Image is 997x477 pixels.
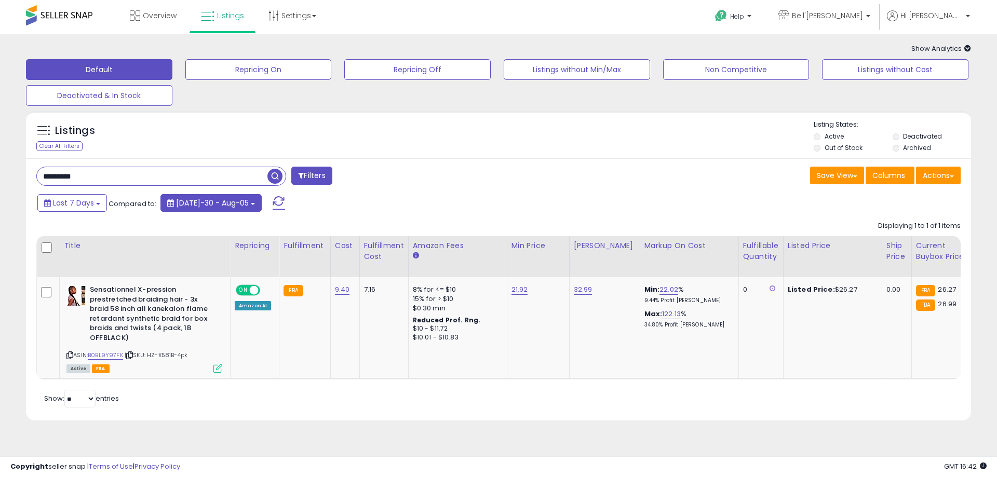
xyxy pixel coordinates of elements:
h5: Listings [55,124,95,138]
div: % [644,285,731,304]
label: Out of Stock [825,143,863,152]
span: [DATE]-30 - Aug-05 [176,198,249,208]
a: Privacy Policy [134,461,180,471]
span: | SKU: HZ-X581B-4pk [125,351,187,359]
small: Amazon Fees. [413,251,419,261]
img: 51Zs9vjZnqL._SL40_.jpg [66,285,87,306]
div: Listed Price [788,240,878,251]
b: Listed Price: [788,284,835,294]
i: Get Help [715,9,727,22]
a: 9.40 [335,284,350,295]
span: 2025-08-13 16:42 GMT [944,461,987,471]
button: Filters [291,167,332,185]
div: Ship Price [886,240,907,262]
div: Displaying 1 to 1 of 1 items [878,221,961,231]
div: $26.27 [788,285,874,294]
div: Markup on Cost [644,240,734,251]
div: [PERSON_NAME] [574,240,636,251]
span: Overview [143,10,177,21]
div: Amazon Fees [413,240,503,251]
a: 122.13 [662,309,681,319]
button: Actions [916,167,961,184]
button: Deactivated & In Stock [26,85,172,106]
div: Fulfillable Quantity [743,240,779,262]
span: OFF [259,286,275,295]
div: 0 [743,285,775,294]
span: Compared to: [109,199,156,209]
div: 7.16 [364,285,400,294]
div: Fulfillment [284,240,326,251]
label: Deactivated [903,132,942,141]
button: Default [26,59,172,80]
div: % [644,309,731,329]
div: Title [64,240,226,251]
div: 0.00 [886,285,904,294]
label: Active [825,132,844,141]
a: 21.92 [511,284,528,295]
div: Repricing [235,240,275,251]
span: Columns [872,170,905,181]
div: Amazon AI [235,301,271,310]
div: $0.30 min [413,304,499,313]
button: Columns [866,167,914,184]
div: Clear All Filters [36,141,83,151]
span: Show Analytics [911,44,971,53]
span: Hi [PERSON_NAME] [900,10,963,21]
a: Help [707,2,762,34]
div: ASIN: [66,285,222,372]
span: 26.27 [938,284,956,294]
small: FBA [916,285,935,296]
p: 9.44% Profit [PERSON_NAME] [644,297,731,304]
div: $10 - $11.72 [413,324,499,333]
span: Help [730,12,744,21]
span: Listings [217,10,244,21]
b: Min: [644,284,660,294]
span: Show: entries [44,393,119,403]
span: Bell'[PERSON_NAME] [792,10,863,21]
div: seller snap | | [10,462,180,472]
span: Last 7 Days [53,198,94,208]
label: Archived [903,143,931,152]
span: ON [237,286,250,295]
small: FBA [916,299,935,311]
a: Hi [PERSON_NAME] [887,10,970,34]
div: $10.01 - $10.83 [413,333,499,342]
b: Reduced Prof. Rng. [413,316,481,324]
small: FBA [284,285,303,296]
a: 22.02 [659,284,678,295]
b: Sensationnel X-pression prestretched braiding hair - 3x braid 58 inch all kanekalon flame retarda... [90,285,216,345]
span: FBA [92,364,110,373]
button: Listings without Min/Max [504,59,650,80]
div: Current Buybox Price [916,240,969,262]
strong: Copyright [10,461,48,471]
a: Terms of Use [89,461,133,471]
button: Non Competitive [663,59,810,80]
a: 32.99 [574,284,592,295]
div: Min Price [511,240,565,251]
p: 34.80% Profit [PERSON_NAME] [644,321,731,329]
button: [DATE]-30 - Aug-05 [160,194,262,212]
button: Repricing On [185,59,332,80]
div: 8% for <= $10 [413,285,499,294]
button: Save View [810,167,864,184]
div: Fulfillment Cost [364,240,404,262]
button: Listings without Cost [822,59,968,80]
div: Cost [335,240,355,251]
a: B0BL9Y97FK [88,351,123,360]
button: Repricing Off [344,59,491,80]
span: 26.99 [938,299,956,309]
p: Listing States: [814,120,971,130]
button: Last 7 Days [37,194,107,212]
th: The percentage added to the cost of goods (COGS) that forms the calculator for Min & Max prices. [640,236,738,277]
b: Max: [644,309,663,319]
div: 15% for > $10 [413,294,499,304]
span: All listings currently available for purchase on Amazon [66,364,90,373]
